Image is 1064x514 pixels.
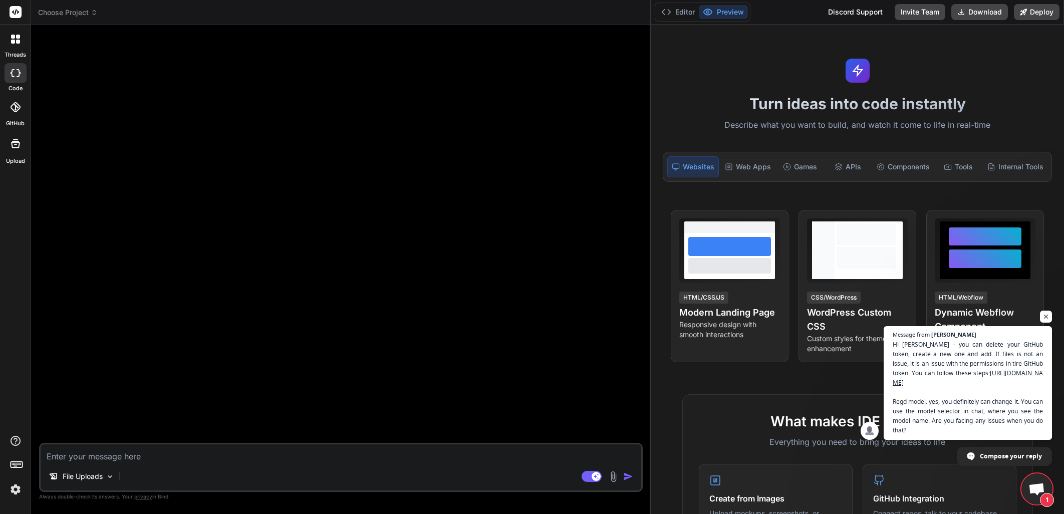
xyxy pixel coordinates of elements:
[983,156,1047,177] div: Internal Tools
[7,481,24,498] img: settings
[1040,493,1054,507] span: 1
[657,119,1058,132] p: Describe what you want to build, and watch it come to life in real-time
[895,4,945,20] button: Invite Team
[721,156,775,177] div: Web Apps
[134,493,152,499] span: privacy
[980,447,1042,465] span: Compose your reply
[873,492,1006,504] h4: GitHub Integration
[6,157,25,165] label: Upload
[951,4,1008,20] button: Download
[679,292,728,304] div: HTML/CSS/JS
[873,156,934,177] div: Components
[38,8,98,18] span: Choose Project
[822,4,889,20] div: Discord Support
[679,320,780,340] p: Responsive design with smooth interactions
[807,306,908,334] h4: WordPress Custom CSS
[1022,474,1052,504] div: Open chat
[936,156,981,177] div: Tools
[5,51,26,59] label: threads
[931,332,976,337] span: [PERSON_NAME]
[935,306,1035,334] h4: Dynamic Webflow Component
[699,436,1016,448] p: Everything you need to bring your ideas to life
[699,5,748,19] button: Preview
[935,292,987,304] div: HTML/Webflow
[807,334,908,354] p: Custom styles for theme enhancement
[893,340,1043,435] span: Hi [PERSON_NAME] - you can delete your GitHub token, create a new one and add. If files is not an...
[9,84,23,93] label: code
[667,156,719,177] div: Websites
[623,471,633,481] img: icon
[893,332,930,337] span: Message from
[807,292,861,304] div: CSS/WordPress
[657,95,1058,113] h1: Turn ideas into code instantly
[825,156,870,177] div: APIs
[1014,4,1059,20] button: Deploy
[63,471,103,481] p: File Uploads
[777,156,823,177] div: Games
[608,471,619,482] img: attachment
[709,492,842,504] h4: Create from Images
[679,306,780,320] h4: Modern Landing Page
[657,5,699,19] button: Editor
[6,119,25,128] label: GitHub
[106,472,114,481] img: Pick Models
[699,411,1016,432] h2: What makes IDE powerful
[39,492,643,501] p: Always double-check its answers. Your in Bind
